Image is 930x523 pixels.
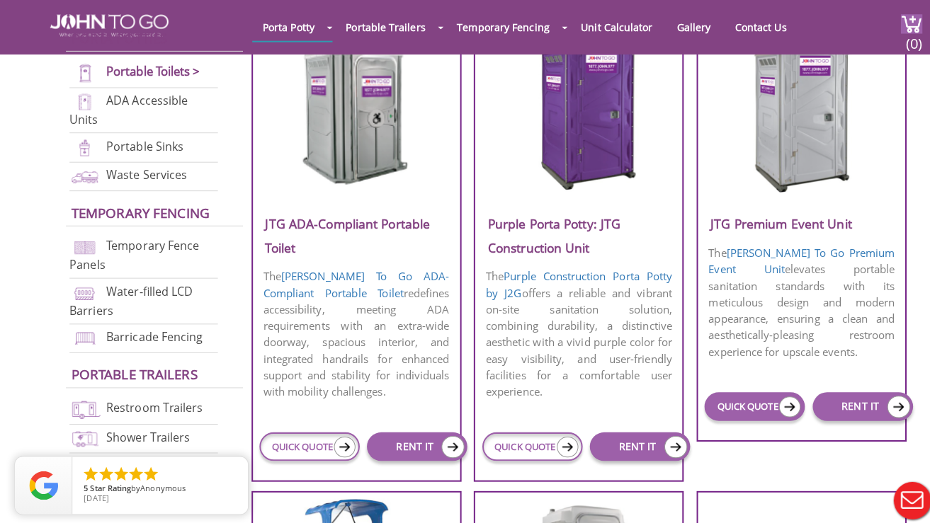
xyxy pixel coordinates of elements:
[725,28,860,190] img: JTG-Premium-Event-Unit.png
[69,395,99,414] img: restroom-trailers-new.png
[105,325,200,340] a: Barricade Fencing
[470,264,674,397] p: The offers a reliable and vibrant on-site sanitation solution, combining durability, a distinctiv...
[141,460,158,477] li: 
[69,63,99,82] img: portable-toilets-new.png
[250,210,455,257] h3: JTG ADA-Compliant Portable Toilet
[256,427,356,456] a: QUICK QUOTE
[477,427,576,456] a: QUICK QUOTE
[583,427,682,456] a: RENT IT
[441,13,554,40] a: Temporary Fencing
[285,28,420,190] img: JTG-ADA-Compliant-Portable-Toilet.png
[70,28,165,46] a: Porta Potties
[105,396,200,411] a: Restroom Trailers
[249,13,322,40] a: Porta Potty
[69,235,99,254] img: chan-link-fencing-new.png
[890,14,912,33] img: cart a
[696,388,795,416] a: QUICK QUOTE
[105,62,198,79] a: Portable Toilets >
[363,427,462,456] a: RENT IT
[716,13,788,40] a: Contact Us
[69,280,99,299] img: water-filled%20barriers-new.png
[504,28,640,190] img: Purple-Porta-Potty-J2G-Construction-Unit.png
[701,243,885,273] a: [PERSON_NAME] To Go Premium Event Unit
[480,266,664,297] a: Purple Construction Porta Potty by J2G
[550,432,572,452] img: icon
[436,431,459,453] img: icon
[70,361,195,379] a: Portable trailers
[803,388,902,416] a: RENT IT
[81,460,98,477] li: 
[29,466,57,494] img: Review Rating
[89,477,130,488] span: Star Rating
[126,460,143,477] li: 
[96,460,113,477] li: 
[564,13,656,40] a: Unit Calculator
[111,460,128,477] li: 
[69,280,191,315] a: Water-filled LCD Barriers
[69,91,99,110] img: ADA-units-new.png
[50,14,166,37] img: JOHN to go
[330,432,351,452] img: icon
[83,487,108,498] span: [DATE]
[69,325,99,344] img: barricade-fencing-icon-new.png
[83,477,87,488] span: 5
[83,478,234,488] span: by
[659,13,713,40] a: Gallery
[657,431,679,453] img: icon
[250,264,455,397] p: The redefines accessibility, meeting ADA requirements with an extra-wide doorway, spacious interi...
[69,137,99,156] img: portable-sinks-new.png
[331,13,431,40] a: Portable Trailers
[69,92,186,127] a: ADA Accessible Units
[105,165,185,180] a: Waste Services
[470,210,674,257] h3: Purple Porta Potty: JTG Construction Unit
[69,236,197,270] a: Temporary Fence Panels
[260,266,444,297] a: [PERSON_NAME] To Go ADA-Compliant Portable Toilet
[877,391,900,413] img: icon
[895,22,912,52] span: (0)
[770,392,791,413] img: icon
[873,466,930,523] button: Live Chat
[139,477,183,488] span: Anonymous
[105,137,181,152] a: Portable Sinks
[690,241,895,357] p: The elevates portable sanitation standards with its meticulous design and modern appearance, ensu...
[105,424,188,439] a: Shower Trailers
[690,210,895,234] h3: JTG Premium Event Unit
[69,424,99,443] img: shower-trailers-new.png
[69,165,99,184] img: waste-services-new.png
[70,201,207,219] a: Temporary Fencing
